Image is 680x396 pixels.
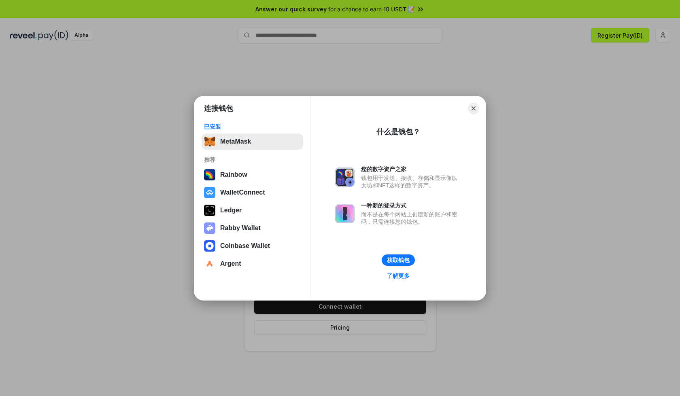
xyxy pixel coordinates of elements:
[204,258,215,269] img: svg+xml,%3Csvg%20width%3D%2228%22%20height%3D%2228%22%20viewBox%3D%220%200%2028%2028%22%20fill%3D...
[220,171,247,178] div: Rainbow
[220,138,251,145] div: MetaMask
[204,169,215,180] img: svg+xml,%3Csvg%20width%3D%22120%22%20height%3D%22120%22%20viewBox%3D%220%200%20120%20120%22%20fil...
[468,103,479,114] button: Close
[361,211,461,225] div: 而不是在每个网站上创建新的账户和密码，只需连接您的钱包。
[202,220,303,236] button: Rabby Wallet
[204,222,215,234] img: svg+xml,%3Csvg%20xmlns%3D%22http%3A%2F%2Fwww.w3.org%2F2000%2Fsvg%22%20fill%3D%22none%22%20viewBox...
[220,242,270,250] div: Coinbase Wallet
[202,256,303,272] button: Argent
[335,167,355,187] img: svg+xml,%3Csvg%20xmlns%3D%22http%3A%2F%2Fwww.w3.org%2F2000%2Fsvg%22%20fill%3D%22none%22%20viewBox...
[361,202,461,209] div: 一种新的登录方式
[202,133,303,150] button: MetaMask
[361,165,461,173] div: 您的数字资产之家
[204,205,215,216] img: svg+xml,%3Csvg%20xmlns%3D%22http%3A%2F%2Fwww.w3.org%2F2000%2Fsvg%22%20width%3D%2228%22%20height%3...
[220,260,241,267] div: Argent
[220,189,265,196] div: WalletConnect
[204,123,301,130] div: 已安装
[387,256,410,264] div: 获取钱包
[204,240,215,252] img: svg+xml,%3Csvg%20width%3D%2228%22%20height%3D%2228%22%20viewBox%3D%220%200%2028%2028%22%20fill%3D...
[202,202,303,218] button: Ledger
[376,127,420,137] div: 什么是钱包？
[202,238,303,254] button: Coinbase Wallet
[387,272,410,280] div: 了解更多
[204,104,233,113] h1: 连接钱包
[202,184,303,201] button: WalletConnect
[335,204,355,223] img: svg+xml,%3Csvg%20xmlns%3D%22http%3A%2F%2Fwww.w3.org%2F2000%2Fsvg%22%20fill%3D%22none%22%20viewBox...
[220,207,242,214] div: Ledger
[220,224,261,232] div: Rabby Wallet
[204,136,215,147] img: svg+xml,%3Csvg%20fill%3D%22none%22%20height%3D%2233%22%20viewBox%3D%220%200%2035%2033%22%20width%...
[382,271,414,281] a: 了解更多
[361,174,461,189] div: 钱包用于发送、接收、存储和显示像以太坊和NFT这样的数字资产。
[202,167,303,183] button: Rainbow
[204,187,215,198] img: svg+xml,%3Csvg%20width%3D%2228%22%20height%3D%2228%22%20viewBox%3D%220%200%2028%2028%22%20fill%3D...
[204,156,301,163] div: 推荐
[382,254,415,266] button: 获取钱包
